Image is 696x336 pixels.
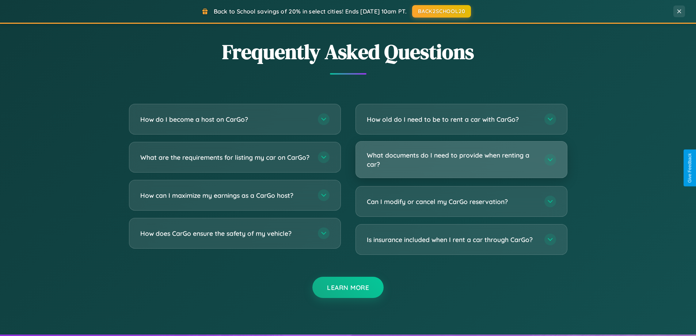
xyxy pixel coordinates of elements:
[140,229,311,238] h3: How does CarGo ensure the safety of my vehicle?
[412,5,471,18] button: BACK2SCHOOL20
[367,151,537,169] h3: What documents do I need to provide when renting a car?
[687,153,692,183] div: Give Feedback
[140,191,311,200] h3: How can I maximize my earnings as a CarGo host?
[140,115,311,124] h3: How do I become a host on CarGo?
[367,115,537,124] h3: How old do I need to be to rent a car with CarGo?
[214,8,407,15] span: Back to School savings of 20% in select cities! Ends [DATE] 10am PT.
[129,38,567,66] h2: Frequently Asked Questions
[367,235,537,244] h3: Is insurance included when I rent a car through CarGo?
[367,197,537,206] h3: Can I modify or cancel my CarGo reservation?
[140,153,311,162] h3: What are the requirements for listing my car on CarGo?
[312,277,384,298] button: Learn More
